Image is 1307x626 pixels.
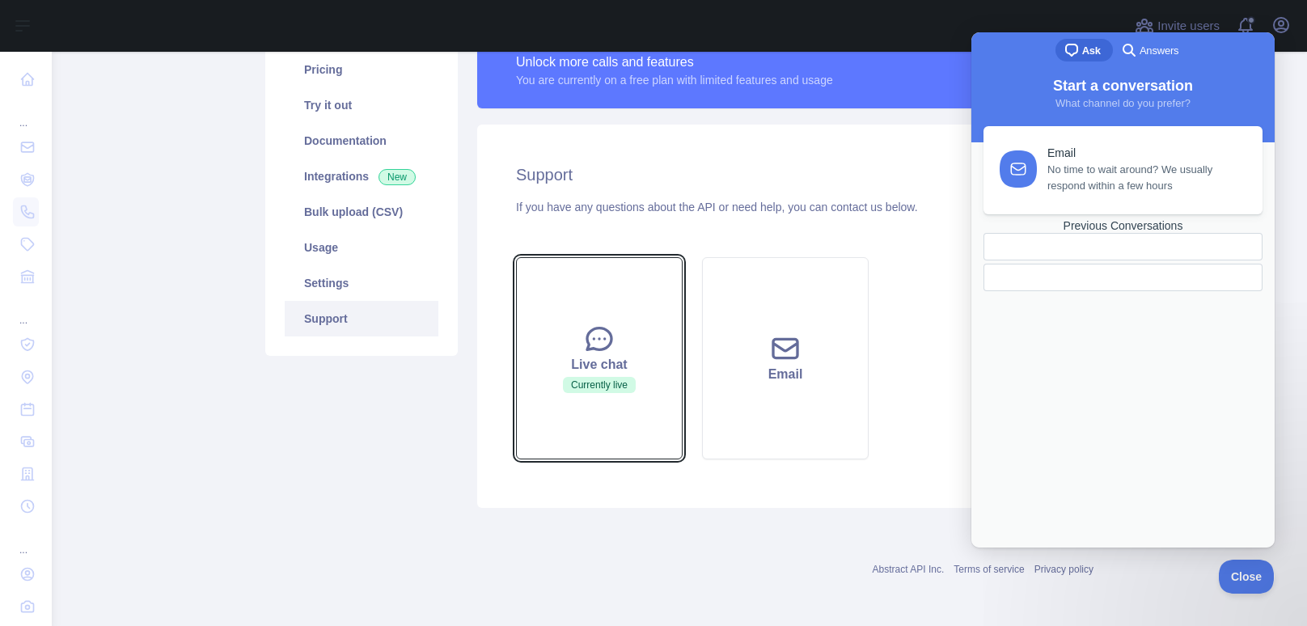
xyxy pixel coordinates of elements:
[285,52,438,87] a: Pricing
[873,564,945,575] a: Abstract API Inc.
[13,294,39,327] div: ...
[1157,17,1220,36] span: Invite users
[1131,13,1223,39] button: Invite users
[13,524,39,556] div: ...
[516,53,833,72] div: Unlock more calls and features
[722,365,848,384] div: Email
[516,163,1055,186] h2: Support
[954,564,1024,575] a: Terms of service
[285,194,438,230] a: Bulk upload (CSV)
[563,377,636,393] span: Currently live
[702,257,869,459] button: Email
[516,199,1055,215] div: If you have any questions about the API or need help, you can contact us below.
[379,169,416,185] span: New
[1034,564,1093,575] a: Privacy policy
[536,355,662,374] div: Live chat
[516,72,833,88] div: You are currently on a free plan with limited features and usage
[285,301,438,336] a: Support
[1219,560,1275,594] iframe: Help Scout Beacon - Close
[285,159,438,194] a: Integrations New
[285,87,438,123] a: Try it out
[285,123,438,159] a: Documentation
[971,32,1275,548] iframe: Help Scout Beacon - Live Chat, Contact Form, and Knowledge Base
[516,257,683,459] button: Live chatCurrently live
[285,230,438,265] a: Usage
[285,265,438,301] a: Settings
[13,97,39,129] div: ...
